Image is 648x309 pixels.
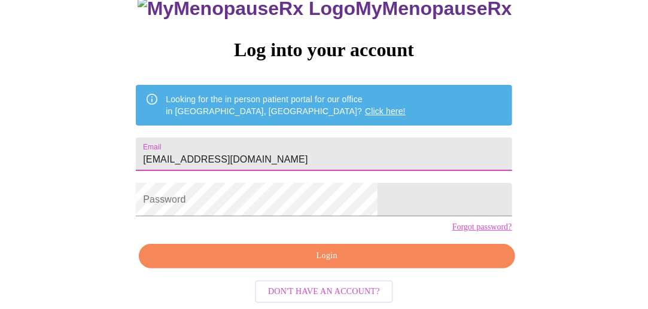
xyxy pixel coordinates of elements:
[365,106,406,116] a: Click here!
[252,286,396,296] a: Don't have an account?
[166,88,406,122] div: Looking for the in person patient portal for our office in [GEOGRAPHIC_DATA], [GEOGRAPHIC_DATA]?
[153,249,501,264] span: Login
[136,39,512,61] h3: Log into your account
[452,222,512,232] a: Forgot password?
[268,284,380,299] span: Don't have an account?
[139,244,515,268] button: Login
[356,192,370,207] keeper-lock: Open Keeper Popup
[255,280,393,304] button: Don't have an account?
